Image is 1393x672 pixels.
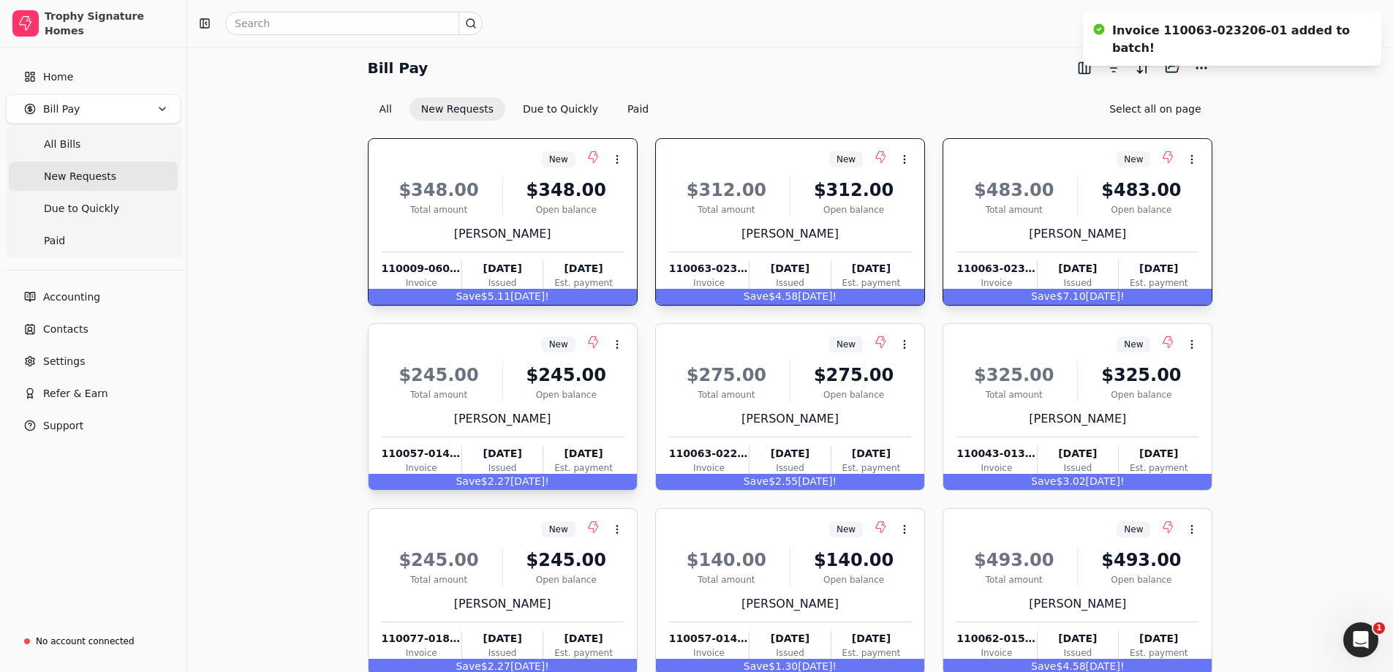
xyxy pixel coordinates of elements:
[543,276,623,290] div: Est. payment
[462,461,543,475] div: Issued
[382,276,461,290] div: Invoice
[798,660,837,672] span: [DATE]!
[369,474,637,490] div: $2.27
[656,474,924,490] div: $2.55
[669,362,784,388] div: $275.00
[831,461,911,475] div: Est. payment
[669,631,749,646] div: 110057-014927-01
[456,290,480,302] span: Save
[1038,261,1118,276] div: [DATE]
[543,631,623,646] div: [DATE]
[956,388,1071,401] div: Total amount
[456,475,480,487] span: Save
[9,226,178,255] a: Paid
[656,289,924,305] div: $4.58
[382,446,461,461] div: 110057-014928-01
[6,282,181,312] a: Accounting
[45,9,174,38] div: Trophy Signature Homes
[1038,446,1118,461] div: [DATE]
[831,646,911,660] div: Est. payment
[798,290,837,302] span: [DATE]!
[956,595,1198,613] div: [PERSON_NAME]
[382,388,497,401] div: Total amount
[744,660,769,672] span: Save
[837,153,856,166] span: New
[382,461,461,475] div: Invoice
[1084,573,1198,586] div: Open balance
[1119,631,1198,646] div: [DATE]
[382,177,497,203] div: $348.00
[6,628,181,654] a: No account connected
[956,461,1036,475] div: Invoice
[1124,338,1143,351] span: New
[9,194,178,223] a: Due to Quickly
[43,418,83,434] span: Support
[1098,97,1212,121] button: Select all on page
[956,261,1036,276] div: 110063-023206-01
[382,225,624,243] div: [PERSON_NAME]
[1086,660,1125,672] span: [DATE]!
[750,276,830,290] div: Issued
[669,261,749,276] div: 110063-023205-01
[368,97,661,121] div: Invoice filter options
[43,102,80,117] span: Bill Pay
[750,646,830,660] div: Issued
[1124,523,1143,536] span: New
[9,162,178,191] a: New Requests
[543,446,623,461] div: [DATE]
[669,276,749,290] div: Invoice
[831,446,911,461] div: [DATE]
[382,595,624,613] div: [PERSON_NAME]
[1038,461,1118,475] div: Issued
[36,635,135,648] div: No account connected
[509,573,624,586] div: Open balance
[6,94,181,124] button: Bill Pay
[368,97,404,121] button: All
[956,203,1071,216] div: Total amount
[669,595,911,613] div: [PERSON_NAME]
[6,379,181,408] button: Refer & Earn
[1031,475,1056,487] span: Save
[956,276,1036,290] div: Invoice
[510,660,549,672] span: [DATE]!
[509,547,624,573] div: $245.00
[1038,276,1118,290] div: Issued
[6,347,181,376] a: Settings
[956,446,1036,461] div: 110043-013680-01
[750,631,830,646] div: [DATE]
[669,203,784,216] div: Total amount
[796,388,911,401] div: Open balance
[796,177,911,203] div: $312.00
[796,203,911,216] div: Open balance
[1373,622,1385,634] span: 1
[43,386,108,401] span: Refer & Earn
[549,153,568,166] span: New
[616,97,660,121] button: Paid
[43,354,85,369] span: Settings
[509,177,624,203] div: $348.00
[44,137,80,152] span: All Bills
[831,631,911,646] div: [DATE]
[9,129,178,159] a: All Bills
[669,646,749,660] div: Invoice
[543,461,623,475] div: Est. payment
[669,446,749,461] div: 110063-022986-01
[796,573,911,586] div: Open balance
[44,169,116,184] span: New Requests
[744,475,769,487] span: Save
[1086,475,1125,487] span: [DATE]!
[1124,153,1143,166] span: New
[669,573,784,586] div: Total amount
[543,261,623,276] div: [DATE]
[956,631,1036,646] div: 110062-015283-01
[1038,631,1118,646] div: [DATE]
[462,646,543,660] div: Issued
[509,203,624,216] div: Open balance
[6,314,181,344] a: Contacts
[382,261,461,276] div: 110009-060246-01
[1119,446,1198,461] div: [DATE]
[382,410,624,428] div: [PERSON_NAME]
[543,646,623,660] div: Est. payment
[837,338,856,351] span: New
[510,290,549,302] span: [DATE]!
